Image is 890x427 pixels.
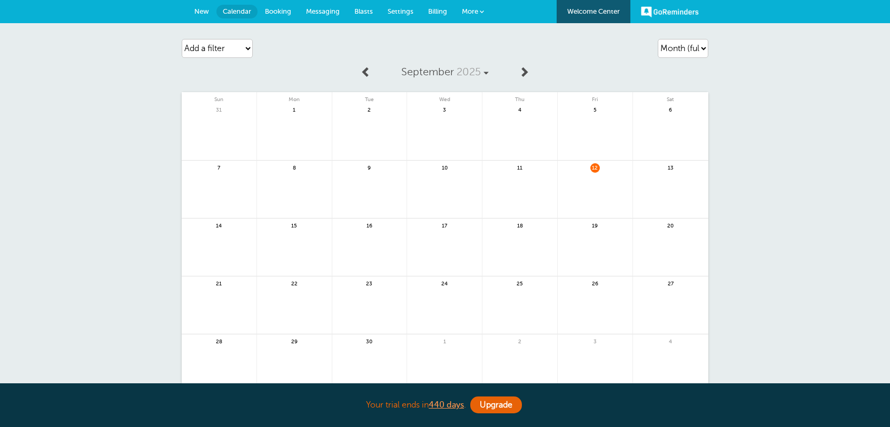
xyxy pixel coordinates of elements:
[214,105,224,113] span: 31
[440,279,449,287] span: 24
[182,394,708,416] div: Your trial ends in .
[515,105,525,113] span: 4
[214,279,224,287] span: 21
[401,66,454,78] span: September
[590,163,600,171] span: 12
[440,221,449,229] span: 17
[848,385,879,416] iframe: Resource center
[590,105,600,113] span: 5
[214,221,224,229] span: 14
[290,221,299,229] span: 15
[515,337,525,345] span: 2
[428,7,447,15] span: Billing
[440,105,449,113] span: 3
[590,221,600,229] span: 19
[290,105,299,113] span: 1
[457,66,481,78] span: 2025
[470,396,522,413] a: Upgrade
[590,279,600,287] span: 26
[257,92,332,103] span: Mon
[306,7,340,15] span: Messaging
[440,163,449,171] span: 10
[354,7,373,15] span: Blasts
[216,5,258,18] a: Calendar
[214,337,224,345] span: 28
[332,92,407,103] span: Tue
[364,163,374,171] span: 9
[182,92,256,103] span: Sun
[364,221,374,229] span: 16
[407,92,482,103] span: Wed
[666,163,675,171] span: 13
[666,337,675,345] span: 4
[515,279,525,287] span: 25
[633,92,708,103] span: Sat
[515,221,525,229] span: 18
[364,279,374,287] span: 23
[515,163,525,171] span: 11
[666,279,675,287] span: 27
[364,337,374,345] span: 30
[429,400,464,410] a: 440 days
[440,337,449,345] span: 1
[482,92,557,103] span: Thu
[290,163,299,171] span: 8
[666,105,675,113] span: 6
[223,7,251,15] span: Calendar
[194,7,209,15] span: New
[364,105,374,113] span: 2
[590,337,600,345] span: 3
[462,7,478,15] span: More
[290,279,299,287] span: 22
[290,337,299,345] span: 29
[388,7,413,15] span: Settings
[214,163,224,171] span: 7
[666,221,675,229] span: 20
[265,7,291,15] span: Booking
[377,61,513,84] a: September 2025
[558,92,632,103] span: Fri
